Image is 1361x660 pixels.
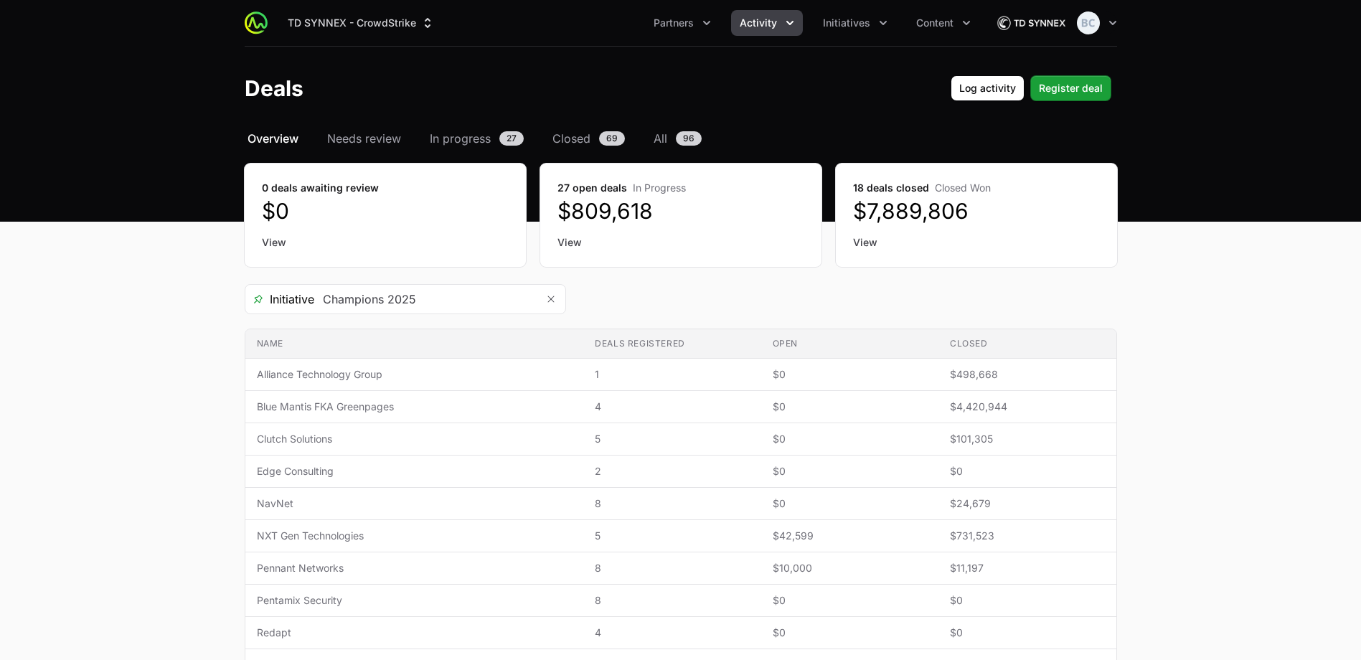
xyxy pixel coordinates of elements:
[257,400,573,414] span: Blue Mantis FKA Greenpages
[245,291,314,308] span: Initiative
[908,10,979,36] div: Content menu
[550,130,628,147] a: Closed69
[773,593,927,608] span: $0
[731,10,803,36] div: Activity menu
[248,130,298,147] span: Overview
[908,10,979,36] button: Content
[731,10,803,36] button: Activity
[950,626,1104,640] span: $0
[257,561,573,575] span: Pennant Networks
[314,285,537,313] input: Search initiatives
[557,235,804,250] a: View
[773,529,927,543] span: $42,599
[740,16,777,30] span: Activity
[773,400,927,414] span: $0
[268,10,979,36] div: Main navigation
[279,10,443,36] button: TD SYNNEX - CrowdStrike
[552,130,590,147] span: Closed
[916,16,953,30] span: Content
[499,131,524,146] span: 27
[257,496,573,511] span: NavNet
[245,11,268,34] img: ActivitySource
[950,367,1104,382] span: $498,668
[595,464,749,478] span: 2
[537,285,565,313] button: Remove
[595,626,749,640] span: 4
[935,181,991,194] span: Closed Won
[257,529,573,543] span: NXT Gen Technologies
[645,10,720,36] button: Partners
[430,130,491,147] span: In progress
[262,198,509,224] dd: $0
[853,181,1100,195] dt: 18 deals closed
[761,329,938,359] th: Open
[773,626,927,640] span: $0
[257,367,573,382] span: Alliance Technology Group
[633,181,686,194] span: In Progress
[595,496,749,511] span: 8
[245,75,303,101] h1: Deals
[773,367,927,382] span: $0
[950,400,1104,414] span: $4,420,944
[773,432,927,446] span: $0
[557,181,804,195] dt: 27 open deals
[557,198,804,224] dd: $809,618
[676,131,702,146] span: 96
[959,80,1016,97] span: Log activity
[262,181,509,195] dt: 0 deals awaiting review
[595,367,749,382] span: 1
[950,529,1104,543] span: $731,523
[595,593,749,608] span: 8
[814,10,896,36] div: Initiatives menu
[1030,75,1111,101] button: Register deal
[823,16,870,30] span: Initiatives
[595,432,749,446] span: 5
[257,626,573,640] span: Redapt
[427,130,527,147] a: In progress27
[773,561,927,575] span: $10,000
[257,593,573,608] span: Pentamix Security
[997,9,1065,37] img: TD SYNNEX
[654,130,667,147] span: All
[651,130,705,147] a: All96
[327,130,401,147] span: Needs review
[853,235,1100,250] a: View
[595,529,749,543] span: 5
[773,496,927,511] span: $0
[245,130,1117,147] nav: Deals navigation
[950,432,1104,446] span: $101,305
[645,10,720,36] div: Partners menu
[245,329,584,359] th: Name
[950,561,1104,575] span: $11,197
[595,561,749,575] span: 8
[950,496,1104,511] span: $24,679
[654,16,694,30] span: Partners
[814,10,896,36] button: Initiatives
[257,464,573,478] span: Edge Consulting
[951,75,1111,101] div: Primary actions
[583,329,760,359] th: Deals registered
[257,432,573,446] span: Clutch Solutions
[950,464,1104,478] span: $0
[595,400,749,414] span: 4
[938,329,1116,359] th: Closed
[1077,11,1100,34] img: Bethany Crossley
[279,10,443,36] div: Supplier switch menu
[853,198,1100,224] dd: $7,889,806
[324,130,404,147] a: Needs review
[245,130,301,147] a: Overview
[773,464,927,478] span: $0
[262,235,509,250] a: View
[599,131,625,146] span: 69
[950,593,1104,608] span: $0
[951,75,1025,101] button: Log activity
[1039,80,1103,97] span: Register deal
